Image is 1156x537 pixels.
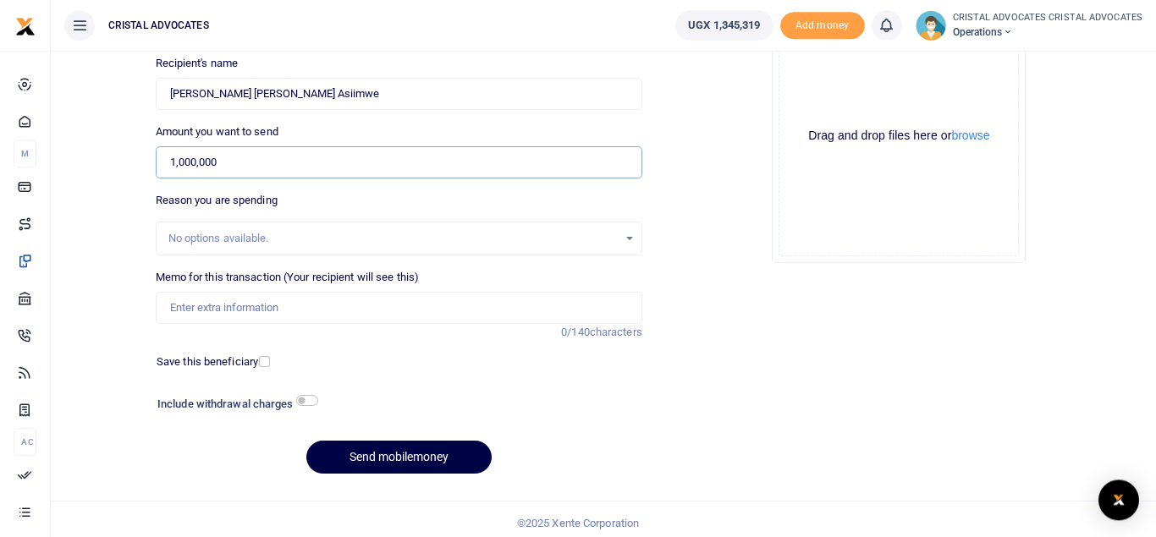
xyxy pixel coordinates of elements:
span: Add money [780,12,865,40]
div: Open Intercom Messenger [1098,479,1139,520]
h6: Include withdrawal charges [157,397,310,411]
label: Save this beneficiary [157,353,258,370]
label: Reason you are spending [156,192,278,209]
input: Enter extra information [156,292,642,324]
span: CRISTAL ADVOCATES [102,18,216,33]
div: Drag and drop files here or [779,128,1018,144]
span: UGX 1,345,319 [688,17,760,34]
a: Add money [780,18,865,30]
a: UGX 1,345,319 [675,10,773,41]
div: No options available. [168,230,618,247]
div: File Uploader [772,9,1026,263]
span: 0/140 [561,326,590,338]
li: Wallet ballance [669,10,779,41]
label: Recipient's name [156,55,239,72]
span: Operations [953,25,1143,40]
li: M [14,140,36,167]
span: characters [590,326,642,338]
label: Memo for this transaction (Your recipient will see this) [156,269,420,286]
input: UGX [156,146,642,178]
a: profile-user CRISTAL ADVOCATES CRISTAL ADVOCATES Operations [916,10,1143,41]
img: profile-user [916,10,946,41]
img: logo-small [15,16,36,36]
input: Loading name... [156,78,642,110]
button: Send mobilemoney [306,441,492,474]
li: Toup your wallet [780,12,865,40]
label: Amount you want to send [156,123,278,140]
button: browse [951,129,989,141]
li: Ac [14,428,36,456]
a: logo-small logo-large logo-large [15,19,36,31]
small: CRISTAL ADVOCATES CRISTAL ADVOCATES [953,11,1143,25]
